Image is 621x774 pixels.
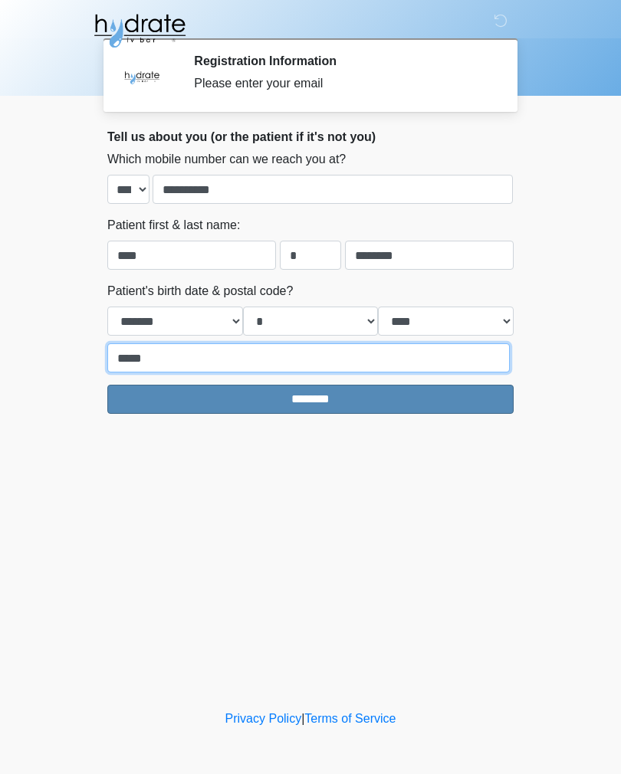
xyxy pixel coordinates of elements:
h2: Tell us about you (or the patient if it's not you) [107,130,514,144]
label: Patient first & last name: [107,216,240,234]
img: Agent Avatar [119,54,165,100]
label: Patient's birth date & postal code? [107,282,293,300]
a: Terms of Service [304,712,396,725]
a: | [301,712,304,725]
div: Please enter your email [194,74,491,93]
a: Privacy Policy [225,712,302,725]
img: Hydrate IV Bar - Fort Collins Logo [92,11,187,50]
label: Which mobile number can we reach you at? [107,150,346,169]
